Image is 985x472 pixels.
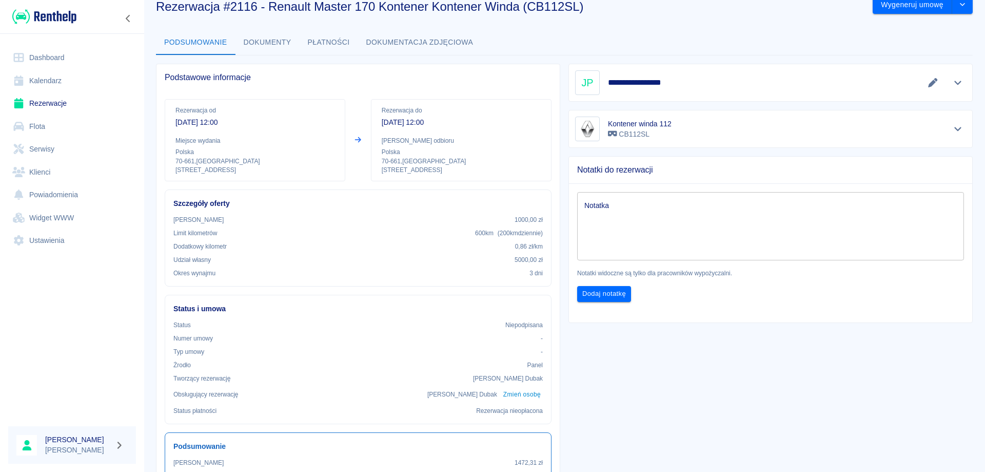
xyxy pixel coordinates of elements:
p: [PERSON_NAME] [173,458,224,467]
p: - [541,347,543,356]
p: 1472,31 zł [515,458,543,467]
p: [PERSON_NAME] Dubak [473,374,543,383]
p: Żrodło [173,361,191,370]
p: Status płatności [173,406,216,416]
a: Rezerwacje [8,92,136,115]
p: Status [173,320,191,330]
button: Dokumentacja zdjęciowa [358,30,482,55]
h6: Status i umowa [173,304,543,314]
p: [STREET_ADDRESS] [382,166,541,175]
p: Niepodpisana [505,320,543,330]
button: Podsumowanie [156,30,235,55]
h6: [PERSON_NAME] [45,435,111,445]
p: 70-661 , [GEOGRAPHIC_DATA] [382,157,541,166]
a: Renthelp logo [8,8,76,25]
p: Rezerwacja nieopłacona [476,406,543,416]
p: Numer umowy [173,334,213,343]
a: Flota [8,115,136,138]
a: Ustawienia [8,229,136,252]
button: Płatności [300,30,358,55]
p: Udział własny [173,255,211,265]
button: Pokaż szczegóły [950,122,967,136]
h6: Kontener winda 112 [608,119,672,129]
h6: Szczegóły oferty [173,198,543,209]
h6: Podsumowanie [173,441,543,452]
p: [PERSON_NAME] odbioru [382,136,541,145]
button: Dokumenty [235,30,300,55]
p: Panel [527,361,543,370]
p: 3 dni [529,269,543,278]
p: - [541,334,543,343]
a: Powiadomienia [8,183,136,206]
p: Limit kilometrów [173,229,217,238]
p: Typ umowy [173,347,204,356]
a: Kalendarz [8,69,136,92]
img: Image [577,119,598,139]
p: [DATE] 12:00 [382,117,541,128]
p: Polska [175,147,334,157]
button: Zwiń nawigację [121,12,136,25]
p: Tworzący rezerwację [173,374,230,383]
span: ( 200 km dziennie ) [498,230,543,237]
p: [STREET_ADDRESS] [175,166,334,175]
p: [DATE] 12:00 [175,117,334,128]
button: Zmień osobę [501,387,543,402]
a: Klienci [8,161,136,184]
p: Okres wynajmu [173,269,215,278]
p: 1000,00 zł [515,215,543,224]
span: Notatki do rezerwacji [577,165,964,175]
p: Polska [382,147,541,157]
a: Widget WWW [8,206,136,230]
p: 5000,00 zł [515,255,543,265]
button: Edytuj dane [924,75,941,90]
p: Dodatkowy kilometr [173,242,227,251]
p: 600 km [475,229,543,238]
div: JP [575,70,600,95]
a: Dashboard [8,46,136,69]
p: 70-661 , [GEOGRAPHIC_DATA] [175,157,334,166]
p: Notatki widoczne są tylko dla pracowników wypożyczalni. [577,269,964,278]
span: Podstawowe informacje [165,72,551,83]
p: [PERSON_NAME] [173,215,224,224]
p: Rezerwacja do [382,106,541,115]
p: [PERSON_NAME] Dubak [427,390,497,399]
p: CB112SL [608,129,672,140]
p: [PERSON_NAME] [45,445,111,456]
p: Obsługujący rezerwację [173,390,239,399]
a: Serwisy [8,138,136,161]
p: Miejsce wydania [175,136,334,145]
button: Dodaj notatkę [577,286,631,302]
img: Renthelp logo [12,8,76,25]
p: Rezerwacja od [175,106,334,115]
p: 0,86 zł /km [515,242,543,251]
button: Pokaż szczegóły [950,75,967,90]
